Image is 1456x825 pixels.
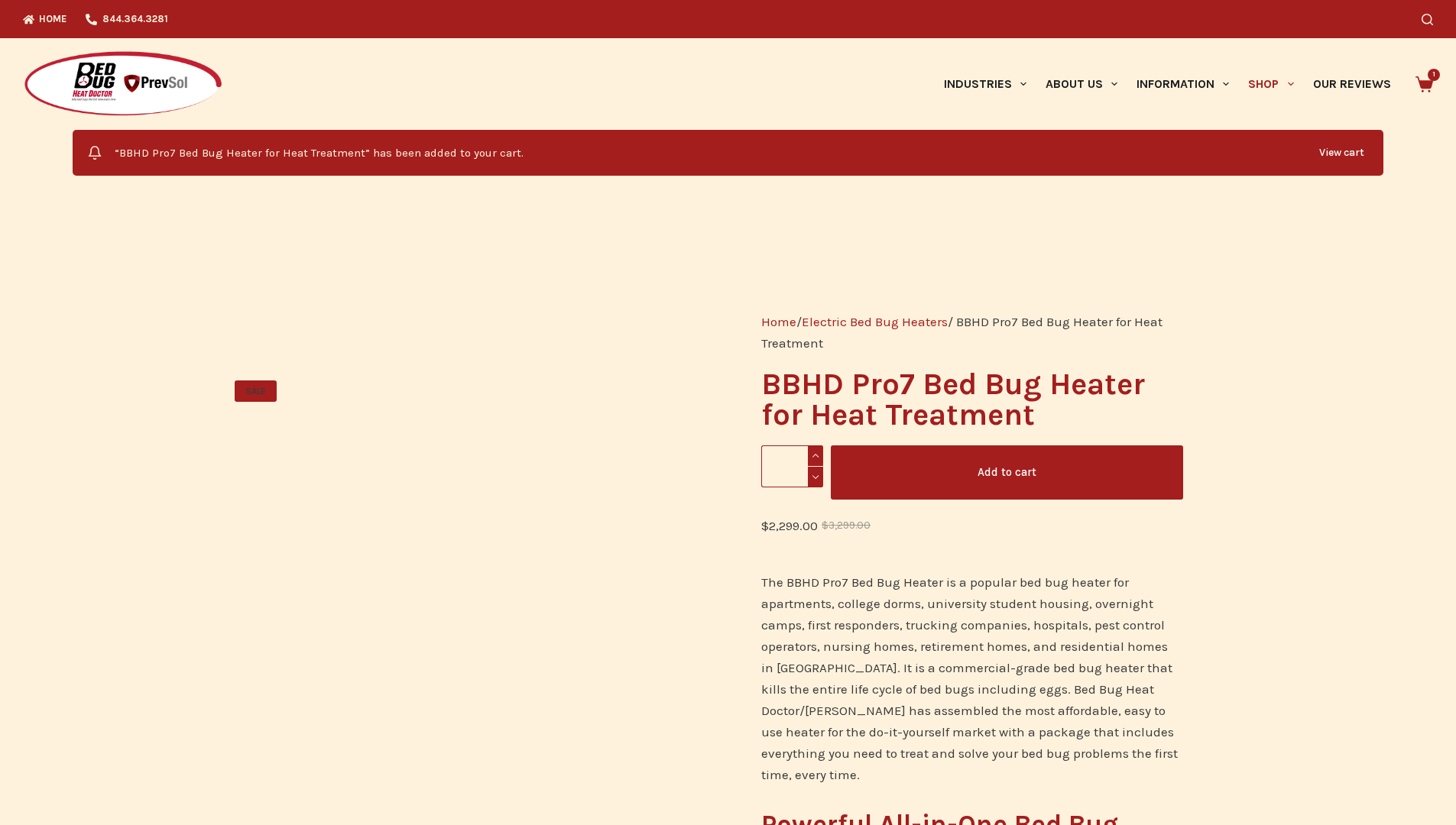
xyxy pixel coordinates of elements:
[1422,14,1433,25] button: Search
[761,518,769,533] span: $
[1036,38,1127,130] a: About Us
[761,369,1182,430] h1: BBHD Pro7 Bed Bug Heater for Heat Treatment
[934,38,1400,130] nav: Primary
[822,519,871,531] bdi: 3,299.00
[1239,38,1303,130] a: Shop
[1428,69,1440,81] span: 1
[761,518,818,533] bdi: 2,299.00
[934,38,1036,130] a: Industries
[1127,38,1239,130] a: Information
[73,130,1383,176] div: “BBHD Pro7 Bed Bug Heater for Heat Treatment” has been added to your cart.
[761,571,1182,785] p: The BBHD Pro7 Bed Bug Heater is a popular bed bug heater for apartments, college dorms, universit...
[235,380,277,402] span: SALE
[761,314,796,329] a: Home
[761,445,823,487] input: Product quantity
[1308,137,1376,168] a: View cart
[822,519,829,531] span: $
[831,445,1183,500] button: Add to cart
[802,314,948,329] a: Electric Bed Bug Heaters
[1303,38,1400,130] a: Our Reviews
[23,50,223,118] img: Prevsol/Bed Bug Heat Doctor
[761,311,1182,354] nav: Breadcrumb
